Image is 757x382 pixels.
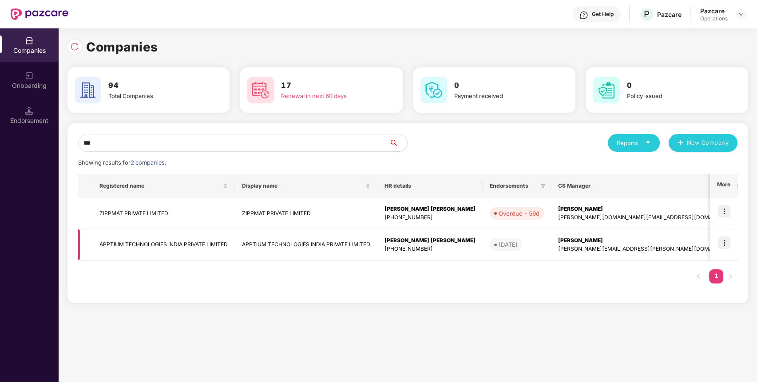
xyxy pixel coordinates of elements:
td: ZIPPMAT PRIVATE LIMITED [235,198,377,229]
img: svg+xml;base64,PHN2ZyB4bWxucz0iaHR0cDovL3d3dy53My5vcmcvMjAwMC9zdmciIHdpZHRoPSI2MCIgaGVpZ2h0PSI2MC... [593,77,620,103]
span: Endorsements [490,182,537,189]
img: svg+xml;base64,PHN2ZyBpZD0iUmVsb2FkLTMyeDMyIiB4bWxucz0iaHR0cDovL3d3dy53My5vcmcvMjAwMC9zdmciIHdpZH... [70,42,79,51]
img: svg+xml;base64,PHN2ZyB3aWR0aD0iMjAiIGhlaWdodD0iMjAiIHZpZXdCb3g9IjAgMCAyMCAyMCIgZmlsbD0ibm9uZSIgeG... [25,71,34,80]
h3: 0 [627,80,723,91]
div: Overdue - 59d [499,209,539,218]
span: plus [678,140,683,147]
li: Previous Page [691,269,705,284]
div: Pazcare [700,7,728,15]
span: search [389,139,407,146]
div: [PERSON_NAME] [PERSON_NAME] [384,236,476,245]
span: filter [539,181,547,191]
span: right [728,274,733,279]
div: [PERSON_NAME] [558,205,738,213]
button: search [389,134,408,152]
div: Operations [700,15,728,22]
th: More [710,174,737,198]
img: svg+xml;base64,PHN2ZyB3aWR0aD0iMTQuNSIgaGVpZ2h0PSIxNC41IiB2aWV3Qm94PSIwIDAgMTYgMTYiIGZpbGw9Im5vbm... [25,106,34,115]
div: [PHONE_NUMBER] [384,213,476,222]
button: plusNew Company [669,134,737,152]
span: Registered name [99,182,221,189]
img: icon [718,236,730,249]
div: [PERSON_NAME][DOMAIN_NAME][EMAIL_ADDRESS][DOMAIN_NAME] [558,213,738,222]
div: Total Companies [108,91,205,100]
th: Display name [235,174,377,198]
div: Get Help [592,11,614,18]
span: filter [540,183,546,189]
td: APPTIUM TECHNOLOGIES INDIA PRIVATE LIMITED [92,229,235,261]
div: [PERSON_NAME] [558,236,738,245]
img: svg+xml;base64,PHN2ZyBpZD0iQ29tcGFuaWVzIiB4bWxucz0iaHR0cDovL3d3dy53My5vcmcvMjAwMC9zdmciIHdpZHRoPS... [25,36,34,45]
li: Next Page [723,269,737,284]
span: CS Manager [558,182,731,189]
li: 1 [709,269,723,284]
h1: Companies [86,37,158,57]
h3: 17 [281,80,377,91]
span: New Company [687,138,729,147]
img: svg+xml;base64,PHN2ZyB4bWxucz0iaHR0cDovL3d3dy53My5vcmcvMjAwMC9zdmciIHdpZHRoPSI2MCIgaGVpZ2h0PSI2MC... [247,77,274,103]
div: [DATE] [499,240,518,249]
img: svg+xml;base64,PHN2ZyBpZD0iSGVscC0zMngzMiIgeG1sbnM9Imh0dHA6Ly93d3cudzMub3JnLzIwMDAvc3ZnIiB3aWR0aD... [579,11,588,20]
div: Pazcare [657,10,682,19]
img: icon [718,205,730,217]
div: Renewal in next 60 days [281,91,377,100]
img: svg+xml;base64,PHN2ZyB4bWxucz0iaHR0cDovL3d3dy53My5vcmcvMjAwMC9zdmciIHdpZHRoPSI2MCIgaGVpZ2h0PSI2MC... [75,77,101,103]
div: Policy issued [627,91,723,100]
span: caret-down [645,140,651,146]
img: svg+xml;base64,PHN2ZyBpZD0iRHJvcGRvd24tMzJ4MzIiIHhtbG5zPSJodHRwOi8vd3d3LnczLm9yZy8yMDAwL3N2ZyIgd2... [737,11,745,18]
span: 2 companies. [131,159,166,166]
img: svg+xml;base64,PHN2ZyB4bWxucz0iaHR0cDovL3d3dy53My5vcmcvMjAwMC9zdmciIHdpZHRoPSI2MCIgaGVpZ2h0PSI2MC... [420,77,447,103]
h3: 0 [454,80,551,91]
th: Registered name [92,174,235,198]
img: New Pazcare Logo [11,8,68,20]
span: left [696,274,701,279]
button: left [691,269,705,284]
a: 1 [709,269,723,283]
td: APPTIUM TECHNOLOGIES INDIA PRIVATE LIMITED [235,229,377,261]
div: [PERSON_NAME][EMAIL_ADDRESS][PERSON_NAME][DOMAIN_NAME] [558,245,738,253]
div: Payment received [454,91,551,100]
th: HR details [377,174,483,198]
button: right [723,269,737,284]
td: ZIPPMAT PRIVATE LIMITED [92,198,235,229]
h3: 94 [108,80,205,91]
span: Display name [242,182,364,189]
span: P [644,9,650,20]
div: [PHONE_NUMBER] [384,245,476,253]
div: Reports [617,138,651,147]
span: Showing results for [78,159,166,166]
div: [PERSON_NAME] [PERSON_NAME] [384,205,476,213]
